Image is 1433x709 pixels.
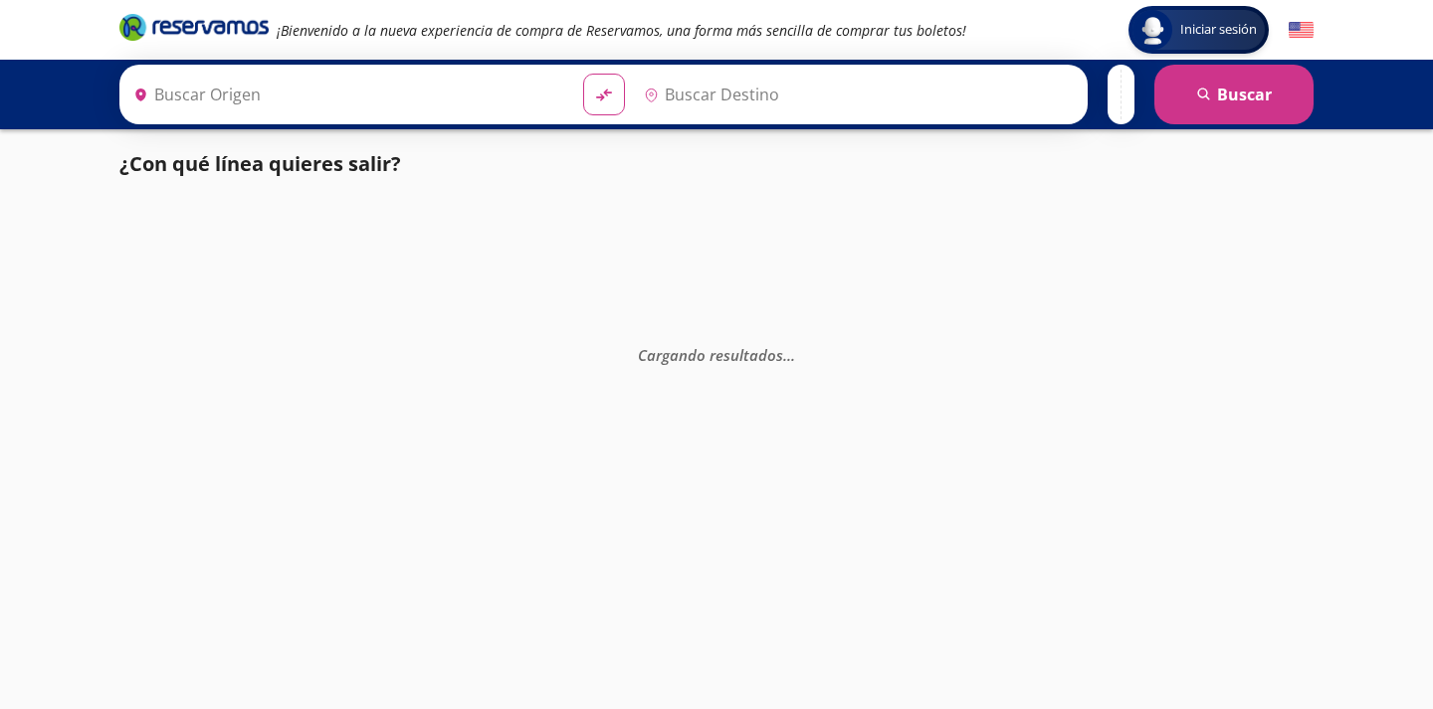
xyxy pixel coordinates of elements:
input: Buscar Destino [636,70,1078,119]
i: Brand Logo [119,12,269,42]
input: Buscar Origen [125,70,567,119]
a: Brand Logo [119,12,269,48]
span: . [791,344,795,364]
button: Buscar [1154,65,1314,124]
p: ¿Con qué línea quieres salir? [119,149,401,179]
em: ¡Bienvenido a la nueva experiencia de compra de Reservamos, una forma más sencilla de comprar tus... [277,21,966,40]
span: Iniciar sesión [1172,20,1265,40]
span: . [783,344,787,364]
button: English [1289,18,1314,43]
em: Cargando resultados [638,344,795,364]
span: . [787,344,791,364]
